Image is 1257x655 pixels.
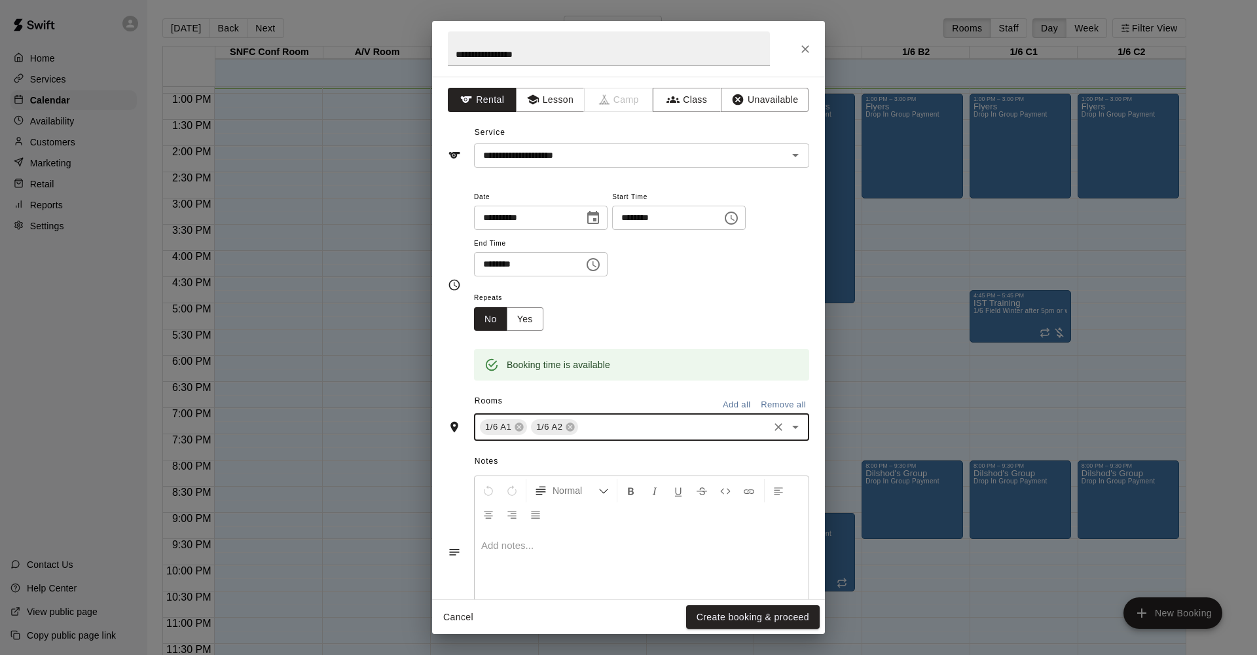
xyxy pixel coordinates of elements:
button: Format Bold [620,479,642,502]
span: Date [474,189,608,206]
button: Close [793,37,817,61]
button: Right Align [501,502,523,526]
span: Rooms [475,396,503,405]
button: Choose date, selected date is Oct 15, 2025 [580,205,606,231]
span: 1/6 A1 [480,421,517,434]
button: Format Strikethrough [691,479,713,502]
button: Rental [448,88,517,112]
button: Insert Link [738,479,760,502]
svg: Rooms [448,421,461,434]
button: Left Align [767,479,790,502]
svg: Service [448,149,461,162]
button: Yes [507,307,543,331]
span: Notes [475,451,809,472]
svg: Notes [448,546,461,559]
button: Lesson [516,88,585,112]
button: Create booking & proceed [686,605,820,629]
div: 1/6 A1 [480,419,527,435]
button: Remove all [757,395,809,415]
span: Normal [553,484,598,497]
div: 1/6 A2 [531,419,578,435]
svg: Timing [448,278,461,291]
button: Choose time, selected time is 7:30 PM [718,205,744,231]
span: Service [475,128,505,137]
button: Insert Code [714,479,737,502]
button: Class [653,88,721,112]
span: End Time [474,235,608,253]
button: No [474,307,507,331]
button: Open [786,418,805,436]
button: Unavailable [721,88,809,112]
span: Start Time [612,189,746,206]
button: Open [786,146,805,164]
button: Undo [477,479,500,502]
span: Repeats [474,290,554,307]
button: Add all [716,395,757,415]
button: Formatting Options [529,479,614,502]
button: Format Underline [667,479,689,502]
span: Camps can only be created in the Services page [585,88,653,112]
div: Booking time is available [507,353,610,377]
button: Clear [769,418,788,436]
span: 1/6 A2 [531,421,568,434]
button: Redo [501,479,523,502]
button: Justify Align [524,502,547,526]
button: Cancel [437,605,479,629]
button: Choose time, selected time is 9:00 PM [580,252,606,278]
div: outlined button group [474,307,543,331]
button: Format Italics [644,479,666,502]
button: Center Align [477,502,500,526]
